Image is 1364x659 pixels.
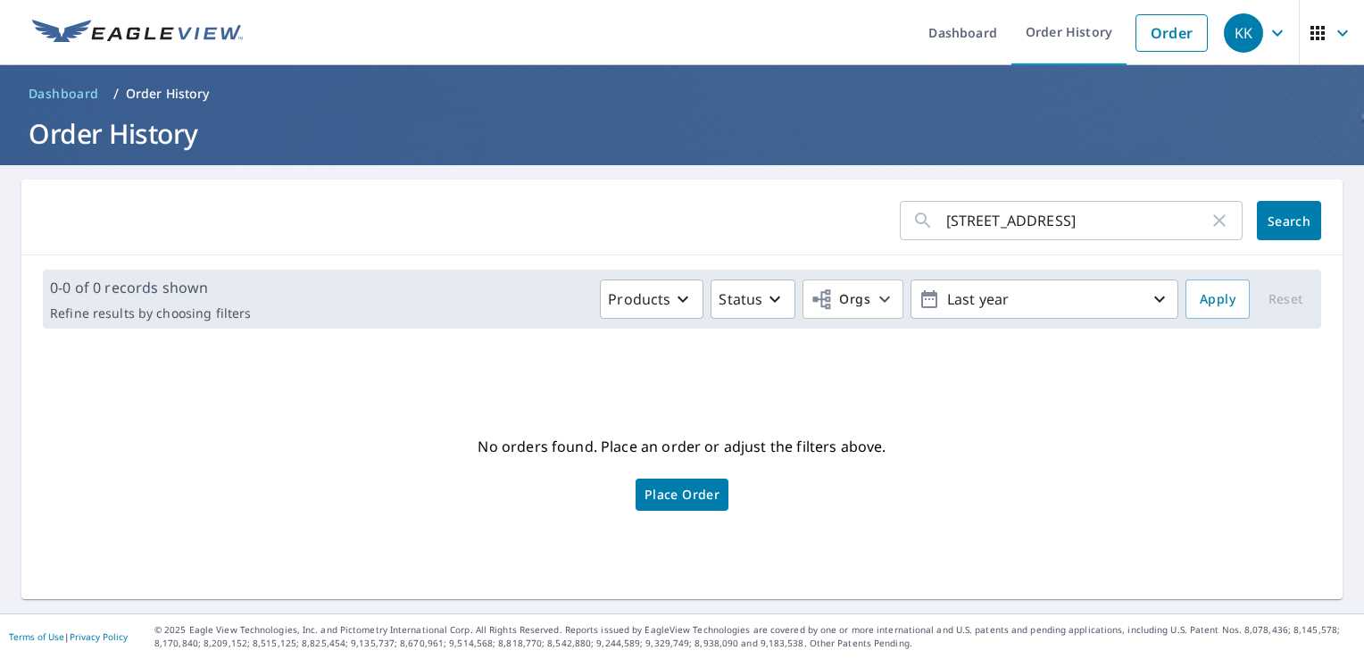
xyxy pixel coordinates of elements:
button: Last year [911,279,1178,319]
button: Orgs [803,279,903,319]
button: Apply [1185,279,1250,319]
button: Search [1257,201,1321,240]
p: 0-0 of 0 records shown [50,277,251,298]
h1: Order History [21,115,1343,152]
p: Order History [126,85,210,103]
p: | [9,631,128,642]
span: Search [1271,213,1307,229]
button: Products [600,279,703,319]
p: Refine results by choosing filters [50,305,251,321]
p: Status [719,288,762,310]
a: Terms of Use [9,630,64,643]
li: / [113,83,119,104]
input: Address, Report #, Claim ID, etc. [946,196,1209,246]
span: Orgs [811,288,870,311]
span: Apply [1200,288,1235,311]
p: No orders found. Place an order or adjust the filters above. [478,432,886,461]
div: KK [1224,13,1263,53]
p: Last year [940,284,1149,315]
a: Order [1135,14,1208,52]
p: © 2025 Eagle View Technologies, Inc. and Pictometry International Corp. All Rights Reserved. Repo... [154,623,1355,650]
a: Privacy Policy [70,630,128,643]
a: Place Order [636,479,728,511]
span: Dashboard [29,85,99,103]
span: Place Order [645,490,719,499]
p: Products [608,288,670,310]
img: EV Logo [32,20,243,46]
nav: breadcrumb [21,79,1343,108]
button: Status [711,279,795,319]
a: Dashboard [21,79,106,108]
